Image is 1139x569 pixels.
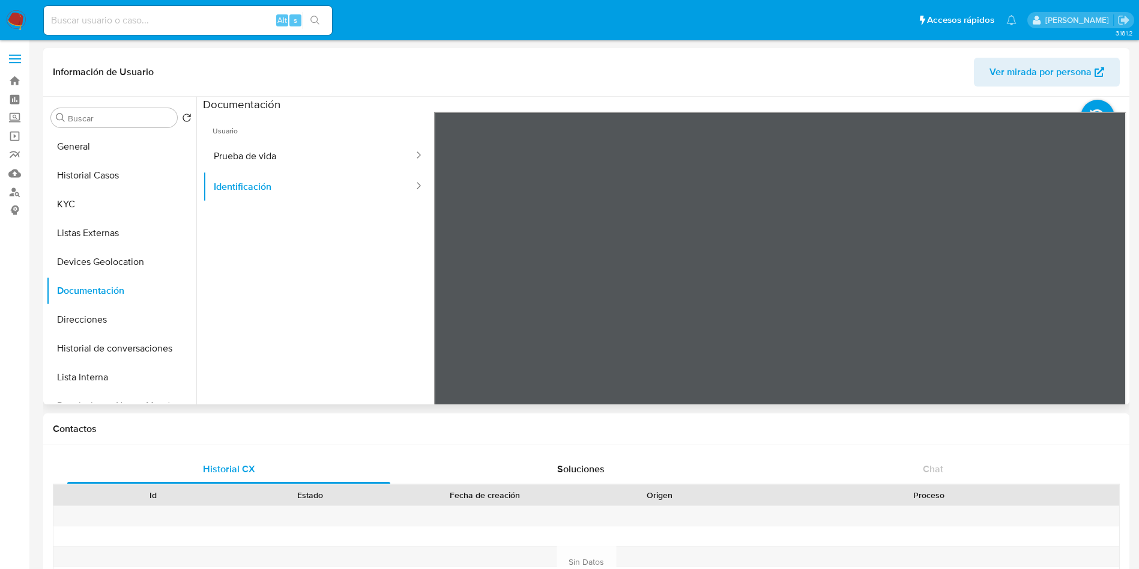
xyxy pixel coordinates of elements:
input: Buscar [68,113,172,124]
span: Soluciones [557,462,605,476]
button: Documentación [46,276,196,305]
h1: Información de Usuario [53,66,154,78]
span: Accesos rápidos [927,14,994,26]
button: Historial Casos [46,161,196,190]
button: Lista Interna [46,363,196,392]
a: Salir [1117,14,1130,26]
p: ivonne.perezonofre@mercadolibre.com.mx [1045,14,1113,26]
button: Historial de conversaciones [46,334,196,363]
span: Historial CX [203,462,255,476]
span: Alt [277,14,287,26]
button: search-icon [303,12,327,29]
button: Devices Geolocation [46,248,196,276]
span: s [294,14,297,26]
div: Fecha de creación [397,489,573,501]
button: Ver mirada por persona [974,58,1120,87]
h1: Contactos [53,423,1120,435]
div: Proceso [747,489,1111,501]
button: Listas Externas [46,219,196,248]
button: Direcciones [46,305,196,334]
input: Buscar usuario o caso... [44,13,332,28]
span: Chat [923,462,943,476]
button: KYC [46,190,196,219]
div: Estado [240,489,381,501]
span: Ver mirada por persona [989,58,1092,87]
div: Origen [590,489,730,501]
button: General [46,132,196,161]
div: Id [83,489,223,501]
button: Volver al orden por defecto [182,113,192,126]
button: Buscar [56,113,65,123]
button: Restricciones Nuevo Mundo [46,392,196,421]
a: Notificaciones [1006,15,1017,25]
